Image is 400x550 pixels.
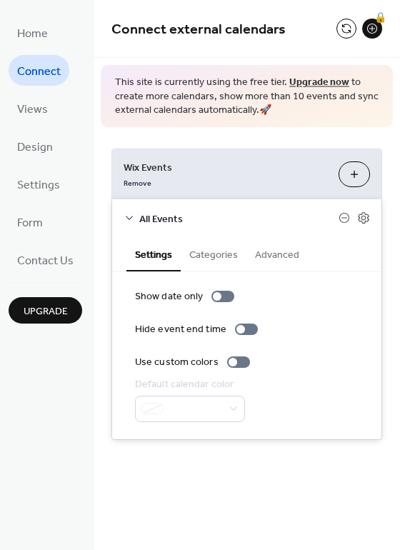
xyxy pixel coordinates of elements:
a: Connect [9,55,69,86]
a: Form [9,206,51,237]
span: Remove [124,178,151,188]
a: Design [9,131,61,161]
span: Home [17,23,48,45]
a: Contact Us [9,244,82,275]
span: Upgrade [24,304,68,319]
div: Show date only [135,289,203,304]
span: Form [17,212,43,234]
span: Connect [17,61,61,83]
span: All Events [139,211,339,226]
button: Categories [181,237,246,270]
button: Upgrade [9,297,82,324]
a: Home [9,17,56,48]
a: Settings [9,169,69,199]
div: Default calendar color [135,377,242,392]
span: Wix Events [124,160,327,175]
span: Settings [17,174,60,196]
button: Advanced [246,237,308,270]
a: Upgrade now [289,73,349,92]
span: This site is currently using the free tier. to create more calendars, show more than 10 events an... [115,76,379,118]
span: Design [17,136,53,159]
span: Connect external calendars [111,16,286,44]
div: Hide event end time [135,322,226,337]
span: Contact Us [17,250,74,272]
div: Use custom colors [135,355,219,370]
a: Views [9,93,56,124]
span: Views [17,99,48,121]
button: Settings [126,237,181,271]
